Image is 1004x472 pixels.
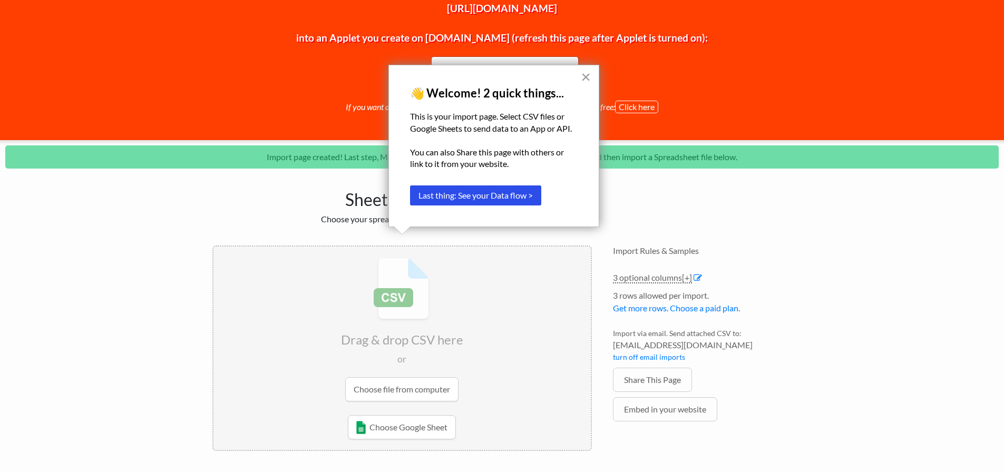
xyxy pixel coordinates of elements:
li: 3 rows allowed per import. [613,289,792,320]
iframe: Drift Widget Chat Controller [951,419,991,459]
p: This is your import page. Select CSV files or Google Sheets to send data to an App or API. [410,111,578,134]
a: Get more rows. Choose a paid plan. [613,303,740,313]
a: turn off email imports [613,352,685,361]
span: [+] [682,272,692,282]
h1: Sheet Import [212,184,592,210]
p: 👋 Welcome! 2 quick things... [410,86,578,100]
span: [EMAIL_ADDRESS][DOMAIN_NAME] [613,339,792,351]
a: Share This Page [613,368,692,392]
h2: Choose your spreadsheet below to import. [212,214,592,224]
button: Last thing: See your Data flow > [410,185,541,205]
p: You can also Share this page with others or link to it from your website. [410,146,578,170]
a: Create IFTTT Applet for EasyCSV → [431,56,579,81]
p: If you want an EasyCSV Account Manager to finish setting everything up for free: [3,82,1001,121]
button: Close [581,68,591,85]
button: Click here [615,101,658,113]
h4: Import Rules & Samples [613,245,792,255]
p: Import page created! Last step, Make sure your Applet is turned on in [DOMAIN_NAME] and then impo... [5,145,999,169]
a: 3 optional columns[+] [613,272,692,283]
li: Import via email. Send attached CSV to: [613,328,792,368]
a: Choose Google Sheet [348,415,456,439]
a: Embed in your website [613,397,717,421]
